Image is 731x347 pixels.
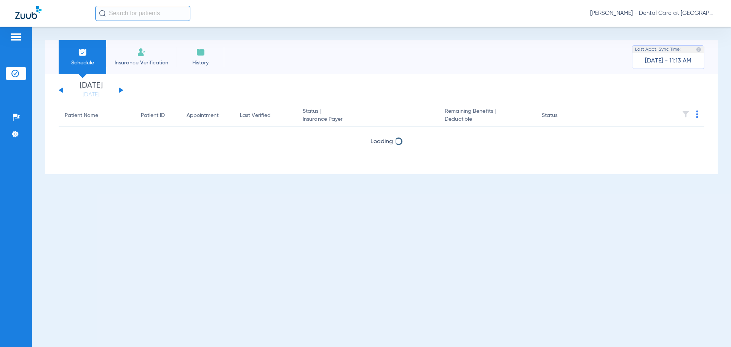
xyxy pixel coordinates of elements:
span: Insurance Verification [112,59,171,67]
img: last sync help info [696,47,701,52]
div: Last Verified [240,112,290,120]
div: Patient Name [65,112,98,120]
span: [DATE] - 11:13 AM [645,57,691,65]
img: group-dot-blue.svg [696,110,698,118]
div: Patient ID [141,112,165,120]
li: [DATE] [68,82,114,99]
img: Zuub Logo [15,6,41,19]
img: hamburger-icon [10,32,22,42]
input: Search for patients [95,6,190,21]
img: Manual Insurance Verification [137,48,146,57]
img: Schedule [78,48,87,57]
span: History [182,59,219,67]
span: Insurance Payer [303,115,433,123]
div: Last Verified [240,112,271,120]
div: Appointment [187,112,228,120]
img: History [196,48,205,57]
th: Remaining Benefits | [439,105,535,126]
span: Deductible [445,115,529,123]
div: Patient ID [141,112,174,120]
div: Patient Name [65,112,129,120]
span: Last Appt. Sync Time: [635,46,681,53]
span: [PERSON_NAME] - Dental Care at [GEOGRAPHIC_DATA] [590,10,716,17]
span: Schedule [64,59,101,67]
a: [DATE] [68,91,114,99]
th: Status | [297,105,439,126]
img: Search Icon [99,10,106,17]
img: filter.svg [682,110,690,118]
th: Status [536,105,587,126]
div: Appointment [187,112,219,120]
span: Loading [370,139,393,145]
